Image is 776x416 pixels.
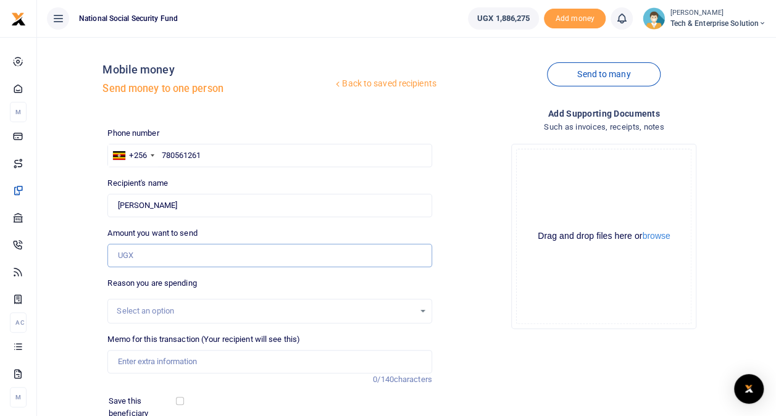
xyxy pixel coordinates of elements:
label: Amount you want to send [107,227,197,239]
li: Toup your wallet [544,9,606,29]
a: Add money [544,13,606,22]
h4: Mobile money [102,63,333,77]
a: profile-user [PERSON_NAME] Tech & Enterprise Solution [643,7,766,30]
div: Open Intercom Messenger [734,374,764,404]
h5: Send money to one person [102,83,333,95]
button: browse [642,231,670,240]
a: UGX 1,886,275 [468,7,539,30]
small: [PERSON_NAME] [670,8,766,19]
h4: Such as invoices, receipts, notes [442,120,766,134]
a: Back to saved recipients [333,73,437,95]
li: M [10,102,27,122]
label: Reason you are spending [107,277,196,289]
h4: Add supporting Documents [442,107,766,120]
label: Phone number [107,127,159,139]
input: Enter phone number [107,144,432,167]
span: National Social Security Fund [74,13,183,24]
div: File Uploader [511,144,696,329]
input: Loading name... [107,194,432,217]
span: Tech & Enterprise Solution [670,18,766,29]
label: Recipient's name [107,177,168,189]
label: Memo for this transaction (Your recipient will see this) [107,333,300,346]
span: 0/140 [373,375,394,384]
a: logo-small logo-large logo-large [11,14,26,23]
li: M [10,387,27,407]
input: Enter extra information [107,350,432,373]
li: Wallet ballance [463,7,544,30]
a: Send to many [547,62,661,86]
img: profile-user [643,7,665,30]
div: Select an option [117,305,414,317]
span: characters [394,375,432,384]
input: UGX [107,244,432,267]
div: Uganda: +256 [108,144,157,167]
span: Add money [544,9,606,29]
li: Ac [10,312,27,333]
img: logo-small [11,12,26,27]
span: UGX 1,886,275 [477,12,530,25]
div: Drag and drop files here or [517,230,691,242]
div: +256 [129,149,146,162]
